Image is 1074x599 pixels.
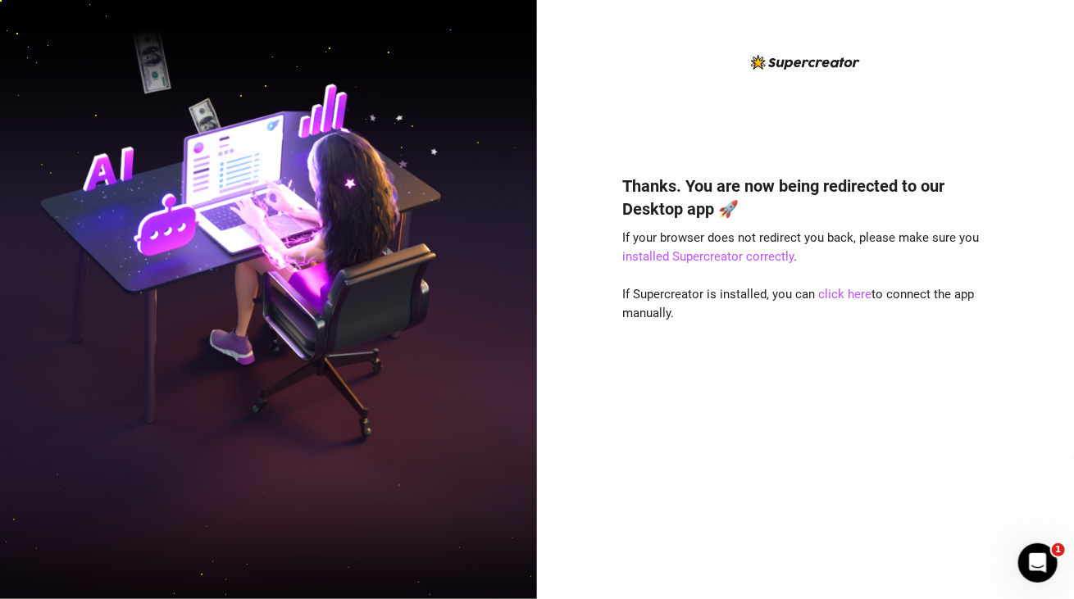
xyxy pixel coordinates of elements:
span: If your browser does not redirect you back, please make sure you . [623,230,980,265]
h4: Thanks. You are now being redirected to our Desktop app 🚀 [623,175,989,220]
span: 1 [1052,543,1065,556]
a: installed Supercreator correctly [623,249,794,264]
a: click here [819,287,872,302]
iframe: Intercom live chat [1018,543,1058,583]
img: logo-BBDzfeDw.svg [751,55,860,70]
span: If Supercreator is installed, you can to connect the app manually. [623,287,975,321]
